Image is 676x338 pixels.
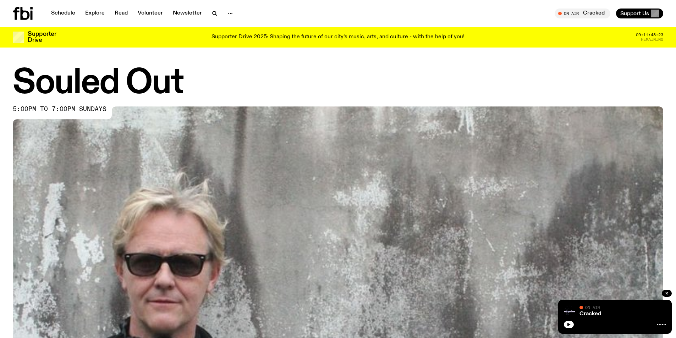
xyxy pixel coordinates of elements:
button: Support Us [616,9,663,18]
button: On AirCracked [555,9,610,18]
a: Schedule [47,9,79,18]
span: Support Us [620,10,649,17]
a: Volunteer [133,9,167,18]
img: Logo for Podcast Cracked. Black background, with white writing, with glass smashing graphics [564,305,575,317]
a: Read [110,9,132,18]
a: Newsletter [169,9,206,18]
p: Supporter Drive 2025: Shaping the future of our city’s music, arts, and culture - with the help o... [211,34,465,40]
span: On Air [585,305,600,310]
a: Cracked [579,311,601,317]
h1: Souled Out [13,67,663,99]
a: Explore [81,9,109,18]
span: Remaining [641,38,663,41]
span: 09:11:48:23 [636,33,663,37]
span: 5:00pm to 7:00pm sundays [13,106,106,112]
h3: Supporter Drive [28,31,56,43]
